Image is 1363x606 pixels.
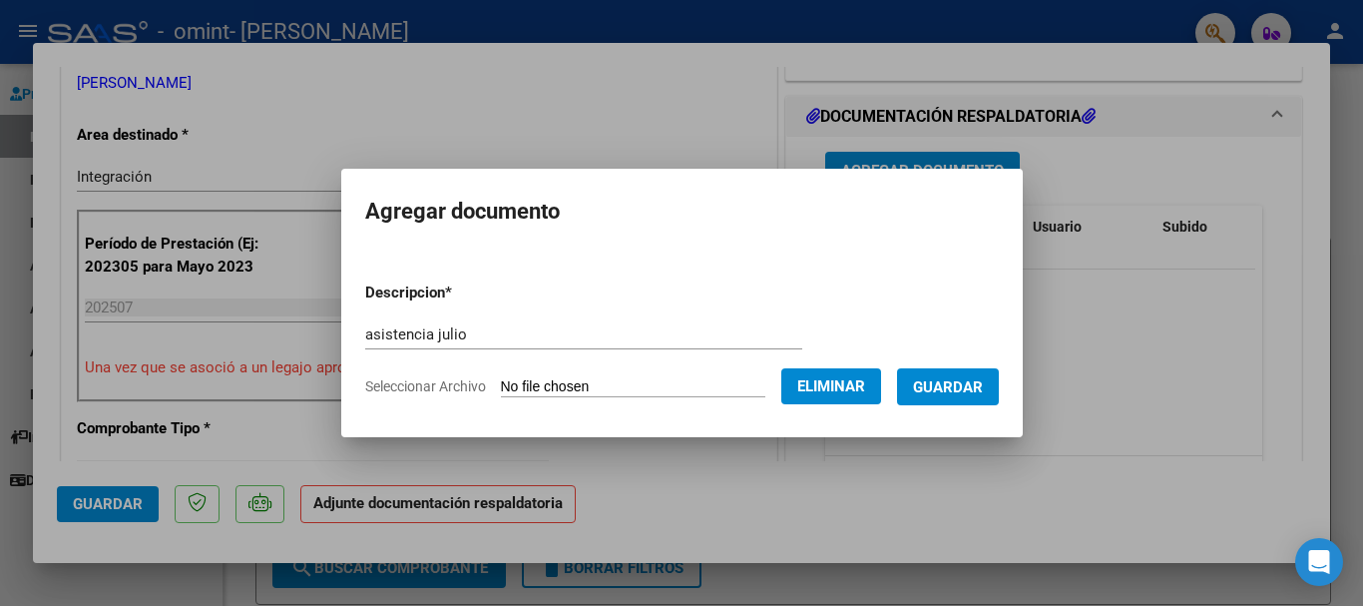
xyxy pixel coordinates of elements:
[781,368,881,404] button: Eliminar
[1295,538,1343,586] div: Open Intercom Messenger
[913,378,983,396] span: Guardar
[365,378,486,394] span: Seleccionar Archivo
[365,193,999,231] h2: Agregar documento
[897,368,999,405] button: Guardar
[797,377,865,395] span: Eliminar
[365,282,556,304] p: Descripcion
